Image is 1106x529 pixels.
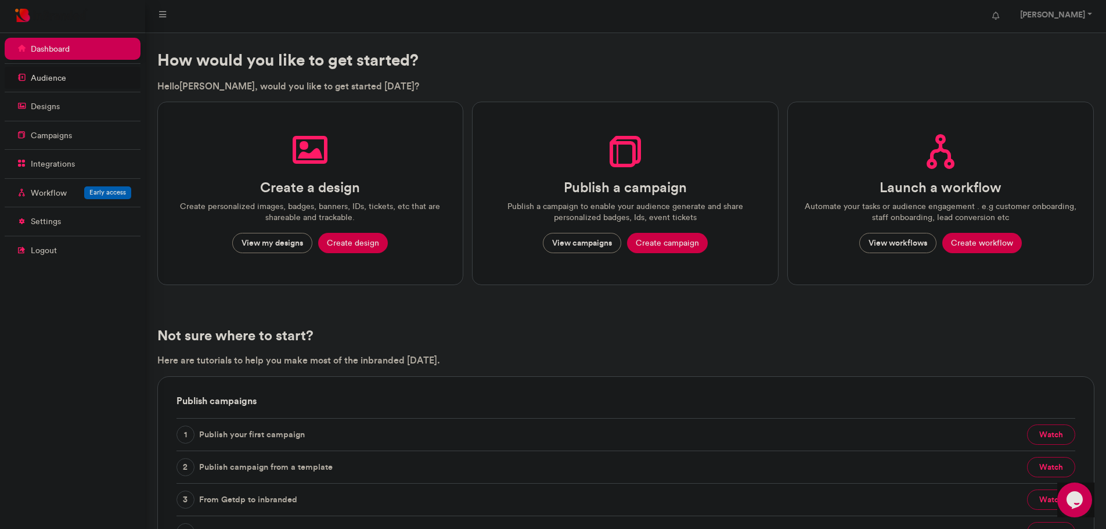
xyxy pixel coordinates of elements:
span: 2 [176,458,194,476]
button: View campaigns [543,233,621,254]
h3: Launch a workflow [880,179,1001,196]
a: settings [5,210,140,232]
strong: [PERSON_NAME] [1020,9,1085,20]
a: dashboard [5,38,140,60]
button: Create workflow [942,233,1022,254]
p: campaigns [31,130,72,142]
p: designs [31,101,60,113]
h6: Publish campaigns [176,377,1075,418]
button: View my designs [232,233,312,254]
span: Early access [89,188,126,196]
p: logout [31,245,57,257]
button: watch [1027,490,1075,510]
p: audience [31,73,66,84]
button: View workflows [859,233,936,254]
p: Publish a campaign to enable your audience generate and share personalized badges, Ids, event tic... [487,201,764,224]
a: audience [5,67,140,89]
span: Publish your first campaign [199,426,305,444]
button: Create design [318,233,388,254]
button: watch [1027,424,1075,445]
a: integrations [5,153,140,175]
span: 3 [176,491,194,509]
h3: How would you like to get started? [157,51,1094,70]
span: From Getdp to inbranded [199,491,297,509]
span: Publish campaign from a template [199,458,333,476]
span: 1 [176,426,194,444]
a: campaigns [5,124,140,146]
p: Automate your tasks or audience engagement . e.g customer onboarding, staff onboarding, lead conv... [802,201,1079,224]
img: InBranded Logo [12,6,91,25]
p: Create personalized images, badges, banners, IDs, tickets, etc that are shareable and trackable. [172,201,449,224]
h3: Create a design [260,179,360,196]
p: Here are tutorials to help you make most of the inbranded [DATE]. [157,354,1094,366]
p: Hello [PERSON_NAME] , would you like to get started [DATE]? [157,80,1094,92]
button: watch [1027,457,1075,477]
p: dashboard [31,44,70,55]
a: WorkflowEarly access [5,182,140,204]
button: Create campaign [627,233,708,254]
p: integrations [31,159,75,170]
p: settings [31,216,61,228]
a: [PERSON_NAME] [1008,5,1101,28]
p: Workflow [31,188,67,199]
h4: Not sure where to start? [157,328,1094,344]
iframe: chat widget [1057,483,1094,517]
a: designs [5,95,140,117]
h3: Publish a campaign [564,179,687,196]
